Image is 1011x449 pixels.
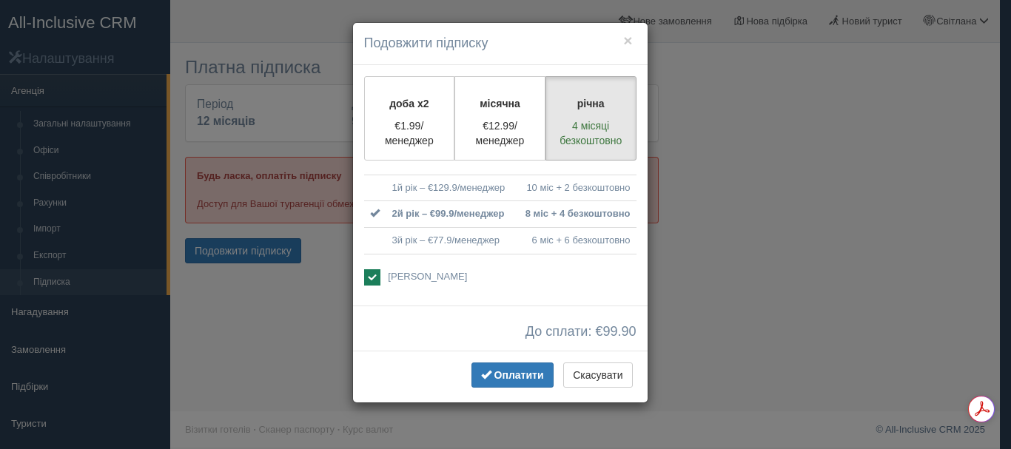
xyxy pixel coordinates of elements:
[555,118,627,148] p: 4 місяці безкоштовно
[388,271,467,282] span: [PERSON_NAME]
[515,201,636,228] td: 8 міс + 4 безкоштовно
[555,96,627,111] p: річна
[494,369,544,381] span: Оплатити
[386,201,516,228] td: 2й рік – €99.9/менеджер
[471,362,554,388] button: Оплатити
[464,96,536,111] p: місячна
[374,96,446,111] p: доба x2
[623,33,632,48] button: ×
[515,175,636,201] td: 10 міс + 2 безкоштовно
[374,118,446,148] p: €1.99/менеджер
[364,34,637,53] h4: Подовжити підписку
[386,227,516,254] td: 3й рік – €77.9/менеджер
[602,324,636,339] span: 99.90
[525,325,637,340] span: До сплати: €
[515,227,636,254] td: 6 міс + 6 безкоштовно
[464,118,536,148] p: €12.99/менеджер
[563,362,632,388] button: Скасувати
[386,175,516,201] td: 1й рік – €129.9/менеджер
